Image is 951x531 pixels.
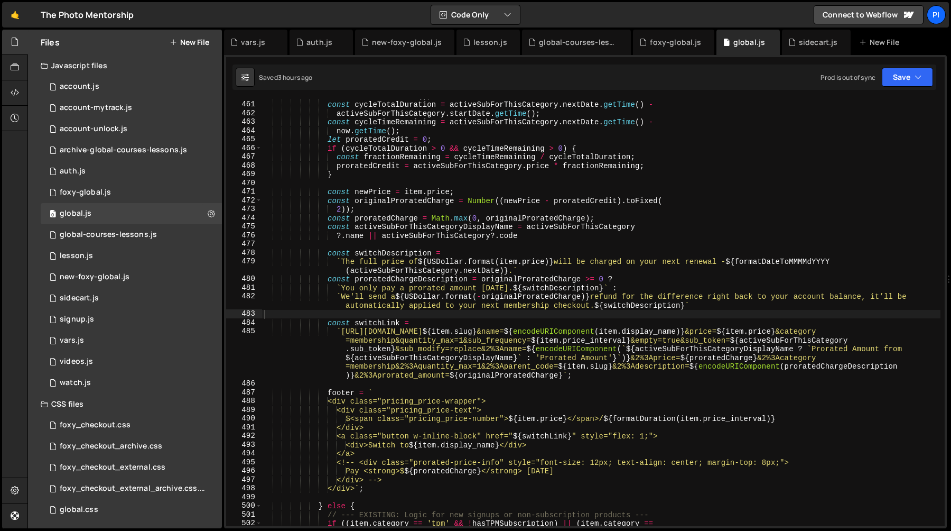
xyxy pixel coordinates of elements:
div: 462 [226,109,262,118]
div: archive-global-courses-lessons.js [60,145,187,155]
div: 498 [226,484,262,493]
div: 495 [226,458,262,467]
div: signup.js [60,315,94,324]
div: 466 [226,144,262,153]
div: 501 [226,510,262,519]
div: 497 [226,475,262,484]
div: Javascript files [28,55,222,76]
div: 490 [226,414,262,423]
div: 467 [226,152,262,161]
div: account-unlock.js [60,124,127,134]
div: 13533/35489.css [41,499,222,520]
h2: Files [41,36,60,48]
button: Save [882,68,933,87]
div: foxy_checkout_external.css [60,463,165,472]
div: 476 [226,231,262,240]
div: 13533/34034.js [41,161,222,182]
div: 465 [226,135,262,144]
div: account.js [60,82,99,91]
div: 500 [226,501,262,510]
div: 13533/44029.css [41,478,226,499]
div: 13533/40053.js [41,267,222,288]
div: videos.js [60,357,93,367]
div: 496 [226,466,262,475]
div: 479 [226,257,262,274]
div: 473 [226,205,262,214]
div: 461 [226,100,262,109]
div: The Photo Mentorship [41,8,134,21]
div: global-courses-lessons.js [539,37,618,48]
div: 13533/41206.js [41,118,222,140]
div: 484 [226,318,262,327]
div: 13533/34219.js [41,182,222,203]
div: 3 hours ago [278,73,313,82]
div: auth.js [60,167,86,176]
div: 499 [226,493,262,502]
div: 13533/38527.js [41,372,222,393]
div: global.js [60,209,91,218]
div: Saved [259,73,313,82]
div: 478 [226,249,262,258]
div: foxy_checkout_archive.css [60,442,162,451]
div: 485 [226,327,262,379]
div: 477 [226,240,262,249]
div: 491 [226,423,262,432]
div: account-mytrack.js [60,103,132,113]
div: 463 [226,117,262,126]
div: global.js [733,37,765,48]
div: 493 [226,441,262,450]
div: 13533/34220.js [41,76,222,97]
div: 486 [226,379,262,388]
div: 13533/43446.js [41,288,222,309]
div: foxy-global.js [60,188,111,197]
div: 472 [226,196,262,205]
div: 470 [226,179,262,188]
a: Pi [927,5,946,24]
div: auth.js [306,37,332,48]
div: lesson.js [60,251,93,261]
div: CSS files [28,393,222,415]
a: Connect to Webflow [814,5,924,24]
div: 13533/42246.js [41,351,222,372]
div: Prod is out of sync [821,73,875,82]
div: 468 [226,161,262,170]
div: 471 [226,187,262,196]
div: 13533/35472.js [41,245,222,267]
div: foxy-global.js [650,37,701,48]
div: 13533/38628.js [41,97,222,118]
div: lesson.js [473,37,507,48]
div: 13533/38747.css [41,457,222,478]
div: vars.js [241,37,265,48]
div: new-foxy-global.js [60,272,129,282]
div: 13533/43968.js [41,140,222,161]
div: global.css [60,505,98,515]
button: New File [170,38,209,47]
div: 464 [226,126,262,135]
div: foxy_checkout.css [60,420,130,430]
span: 0 [50,210,56,219]
div: watch.js [60,378,91,388]
div: 492 [226,432,262,441]
button: Code Only [431,5,520,24]
div: 494 [226,449,262,458]
div: 13533/39483.js [41,203,222,224]
div: 482 [226,292,262,309]
div: 489 [226,406,262,415]
div: 13533/44030.css [41,436,222,457]
div: foxy_checkout_external_archive.css.css [60,484,206,493]
a: 🤙 [2,2,28,28]
div: sidecart.js [799,37,838,48]
div: New File [859,37,903,48]
div: 475 [226,222,262,231]
div: 13533/35292.js [41,224,222,245]
div: 13533/38978.js [41,330,222,351]
div: 483 [226,309,262,318]
div: 13533/38507.css [41,415,222,436]
div: 480 [226,274,262,283]
div: new-foxy-global.js [372,37,442,48]
div: global-courses-lessons.js [60,230,157,240]
div: sidecart.js [60,294,99,303]
div: 13533/35364.js [41,309,222,330]
div: 474 [226,214,262,223]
